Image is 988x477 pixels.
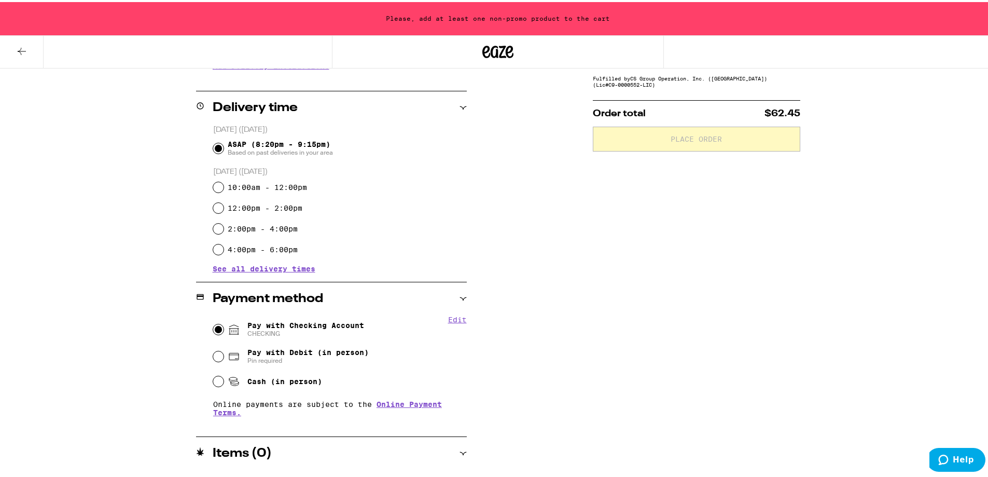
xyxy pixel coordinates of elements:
button: See all delivery times [213,263,315,270]
p: [DATE] ([DATE]) [213,165,467,175]
h2: Items ( 0 ) [213,445,272,458]
a: Online Payment Terms. [213,398,442,415]
h2: Delivery time [213,100,298,112]
p: [DATE] ([DATE]) [213,123,467,133]
label: 2:00pm - 4:00pm [228,223,298,231]
span: Order total [593,107,646,116]
label: 12:00pm - 2:00pm [228,202,302,210]
span: Based on past deliveries in your area [228,146,333,155]
p: We'll contact you at [PHONE_NUMBER] when we arrive [213,76,467,84]
span: Cash (in person) [247,375,322,384]
span: ASAP (8:20pm - 9:15pm) [228,138,333,155]
p: Online payments are subject to the [213,398,467,415]
button: Edit [448,314,467,322]
label: 10:00am - 12:00pm [228,181,307,189]
iframe: Opens a widget where you can find more information [929,446,985,472]
label: 4:00pm - 6:00pm [228,243,298,252]
div: Fulfilled by CS Group Operation, Inc. ([GEOGRAPHIC_DATA]) (Lic# C9-0000552-LIC ) [593,73,800,86]
h2: Payment method [213,291,323,303]
span: CHECKING [247,328,364,336]
span: Place Order [671,133,722,141]
span: $62.45 [764,107,800,116]
span: Pin required [247,355,369,363]
button: Place Order [593,125,800,149]
span: Pay with Debit (in person) [247,346,369,355]
span: Pay with Checking Account [247,319,364,336]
